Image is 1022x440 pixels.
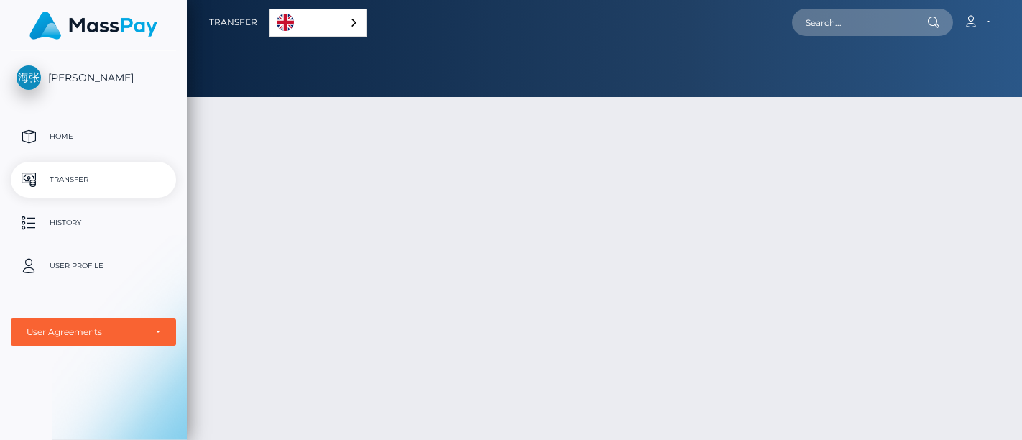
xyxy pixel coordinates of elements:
[269,9,367,37] div: Language
[792,9,927,36] input: Search...
[11,119,176,155] a: Home
[11,162,176,198] a: Transfer
[11,318,176,346] button: User Agreements
[27,326,144,338] div: User Agreements
[11,248,176,284] a: User Profile
[17,169,170,191] p: Transfer
[11,71,176,84] span: [PERSON_NAME]
[17,126,170,147] p: Home
[17,212,170,234] p: History
[29,12,157,40] img: MassPay
[17,255,170,277] p: User Profile
[209,7,257,37] a: Transfer
[11,205,176,241] a: History
[269,9,367,37] aside: Language selected: English
[270,9,366,36] a: English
